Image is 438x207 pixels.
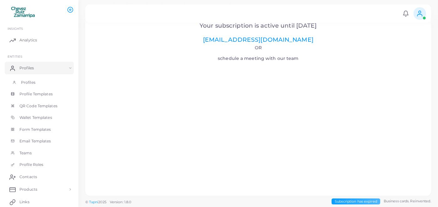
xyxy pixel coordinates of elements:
span: Analytics [19,37,37,43]
a: Teams [5,147,74,159]
span: © [85,199,131,205]
span: Version: 1.8.0 [110,200,131,204]
span: Wallet Templates [19,115,52,120]
img: logo [6,6,40,18]
iframe: Select a Date & Time - Calendly [94,63,423,187]
span: Subscription has expired [332,199,380,204]
a: Contacts [5,171,74,183]
a: Form Templates [5,124,74,135]
span: Form Templates [19,127,51,132]
span: ENTITIES [8,55,22,58]
span: Contacts [19,174,37,180]
a: Profiles [5,62,74,74]
span: Teams [19,150,32,156]
a: Wallet Templates [5,112,74,124]
span: Profile Roles [19,162,43,167]
span: Profiles [19,65,34,71]
a: Profiles [5,77,74,88]
a: Tapni [89,200,99,204]
a: Analytics [5,34,74,46]
a: [EMAIL_ADDRESS][DOMAIN_NAME] [203,36,313,43]
span: INSIGHTS [8,27,23,30]
span: 2025 [98,199,106,205]
span: Business cards. Reinvented. [384,199,431,204]
span: Email Templates [19,138,51,144]
span: Or [255,45,262,50]
h4: schedule a meeting with our team [94,45,423,61]
a: Profile Roles [5,159,74,171]
a: Profile Templates [5,88,74,100]
span: Products [19,187,37,192]
span: QR Code Templates [19,103,57,109]
a: Email Templates [5,135,74,147]
a: QR Code Templates [5,100,74,112]
span: Links [19,199,29,205]
span: Profiles [21,80,35,85]
a: Products [5,183,74,196]
span: Profile Templates [19,91,53,97]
